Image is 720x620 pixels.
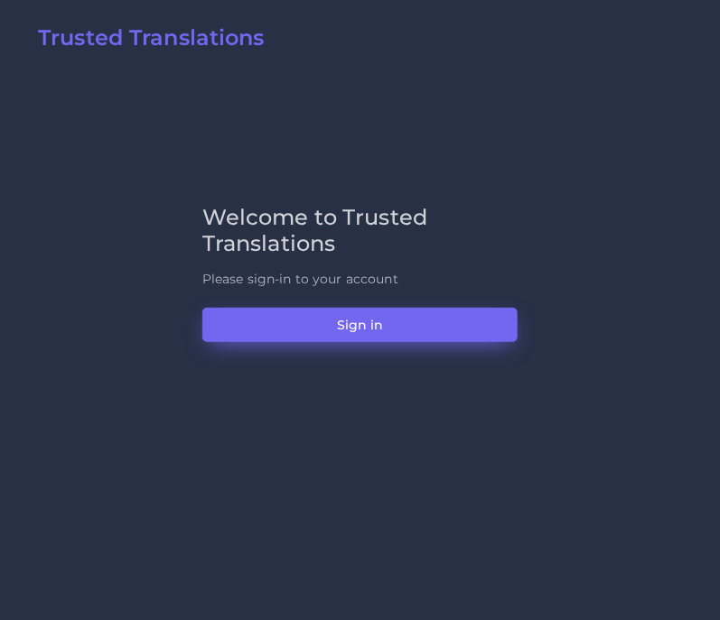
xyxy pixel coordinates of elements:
[202,270,519,289] p: Please sign-in to your account
[202,205,519,257] h2: Welcome to Trusted Translations
[38,25,265,51] h2: Trusted Translations
[25,25,265,58] a: Trusted Translations
[202,308,519,342] button: Sign in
